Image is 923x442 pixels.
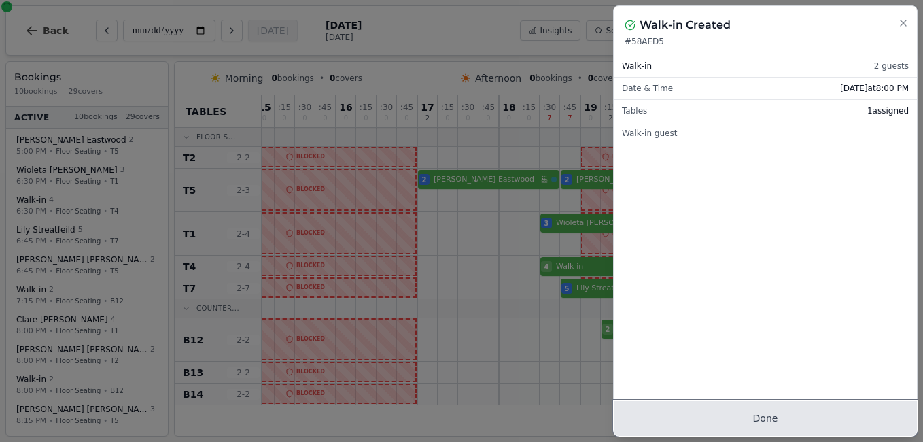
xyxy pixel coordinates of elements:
[640,17,731,33] h2: Walk-in Created
[867,105,909,116] span: 1 assigned
[622,61,652,71] span: Walk-in
[625,36,906,47] p: # 58AED5
[614,401,917,436] button: Done
[622,83,673,94] span: Date & Time
[622,105,647,116] span: Tables
[614,122,917,144] div: Walk-in guest
[840,83,909,94] span: [DATE] at 8:00 PM
[874,61,909,71] span: 2 guests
